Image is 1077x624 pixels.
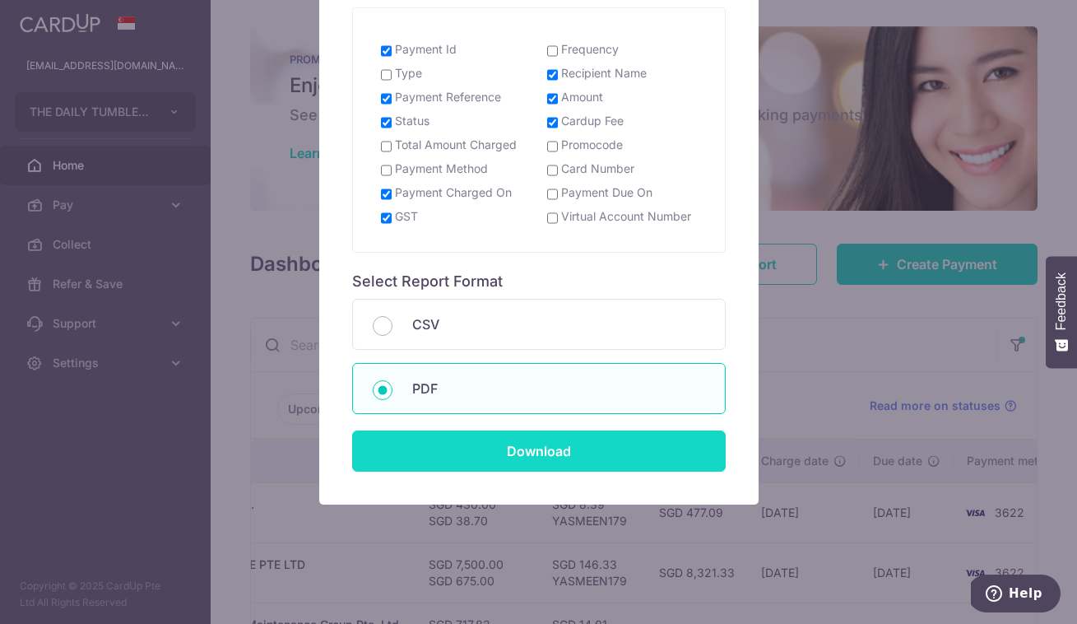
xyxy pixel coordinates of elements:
[352,272,726,291] h6: Select Report Format
[395,161,488,177] label: Payment Method
[561,161,634,177] label: Card Number
[1046,256,1077,368] button: Feedback - Show survey
[561,208,691,225] label: Virtual Account Number
[395,65,422,81] label: Type
[561,89,603,105] label: Amount
[971,575,1061,616] iframe: Opens a widget where you can find more information
[561,113,624,129] label: Cardup Fee
[561,184,652,201] label: Payment Due On
[561,65,647,81] label: Recipient Name
[395,89,501,105] label: Payment Reference
[395,113,429,129] label: Status
[395,137,517,153] label: Total Amount Charged
[561,137,623,153] label: Promocode
[412,314,705,334] p: CSV
[352,431,726,472] input: Download
[412,379,705,398] p: PDF
[1054,272,1069,330] span: Feedback
[395,184,512,201] label: Payment Charged On
[395,41,457,58] label: Payment Id
[561,41,619,58] label: Frequency
[395,208,418,225] label: GST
